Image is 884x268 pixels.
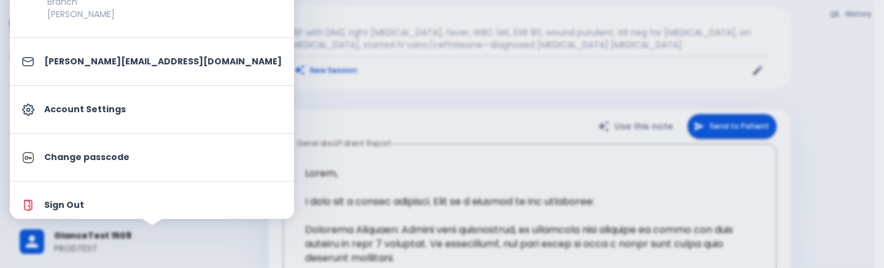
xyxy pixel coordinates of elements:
[47,8,282,20] p: [PERSON_NAME]
[44,151,282,164] p: Change passcode
[44,199,282,212] p: Sign Out
[44,103,282,116] p: Account Settings
[44,55,282,68] p: [PERSON_NAME][EMAIL_ADDRESS][DOMAIN_NAME]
